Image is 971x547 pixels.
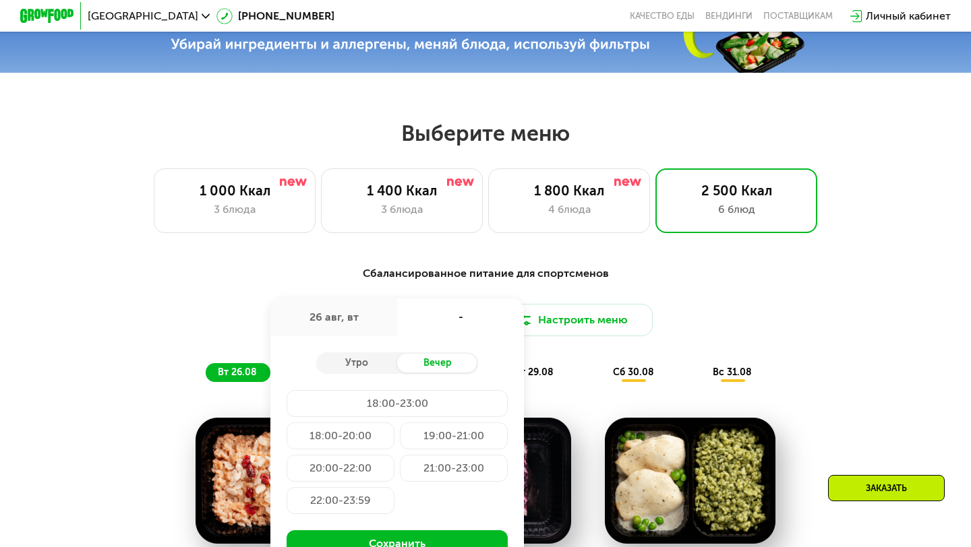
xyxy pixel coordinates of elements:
button: Настроить меню [491,304,653,336]
div: 1 800 Ккал [502,183,636,199]
div: 20:00-22:00 [287,455,394,482]
div: 26 авг, вт [270,298,397,336]
div: - [397,298,524,336]
span: пт 29.08 [514,366,554,378]
div: 18:00-20:00 [287,422,394,449]
div: поставщикам [763,11,833,22]
div: 3 блюда [335,201,469,218]
h2: Выберите меню [43,120,928,147]
div: 1 000 Ккал [168,183,301,199]
div: 21:00-23:00 [400,455,508,482]
div: 18:00-23:00 [287,390,508,417]
div: 22:00-23:59 [287,487,394,514]
a: Вендинги [705,11,753,22]
div: 1 400 Ккал [335,183,469,199]
span: [GEOGRAPHIC_DATA] [88,11,198,22]
div: Утро [316,354,397,373]
div: Личный кабинет [866,8,951,24]
span: вт 26.08 [218,366,257,378]
span: вс 31.08 [713,366,752,378]
div: Сбалансированное питание для спортсменов [86,265,885,282]
span: сб 30.08 [613,366,654,378]
div: 19:00-21:00 [400,422,508,449]
div: Заказать [828,475,945,501]
a: [PHONE_NUMBER] [216,8,334,24]
div: 4 блюда [502,201,636,218]
div: 2 500 Ккал [670,183,803,199]
div: 6 блюд [670,201,803,218]
a: Качество еды [630,11,695,22]
div: Вечер [397,354,478,373]
div: 3 блюда [168,201,301,218]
